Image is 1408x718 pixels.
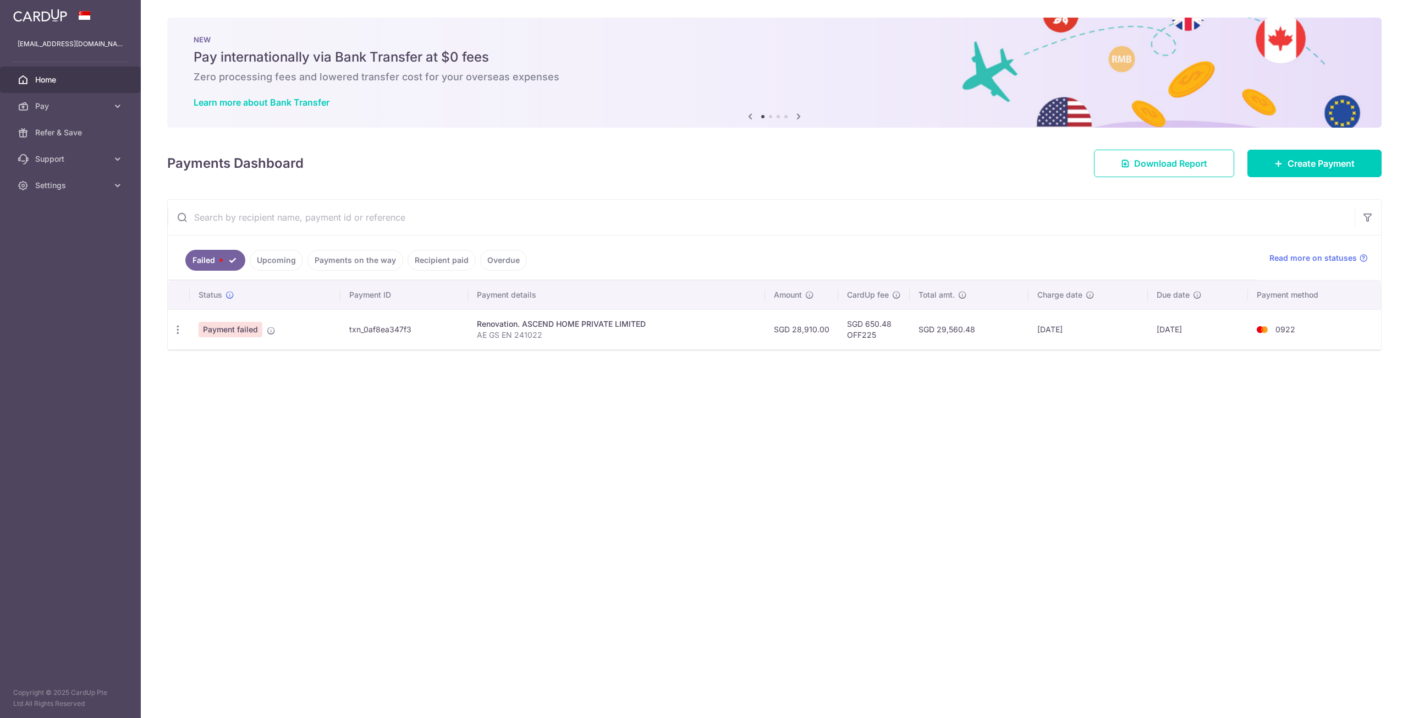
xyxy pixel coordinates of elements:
td: txn_0af8ea347f3 [340,309,468,349]
span: Pay [35,101,108,112]
h5: Pay internationally via Bank Transfer at $0 fees [194,48,1355,66]
td: SGD 28,910.00 [765,309,838,349]
p: AE GS EN 241022 [477,330,757,341]
img: Bank transfer banner [167,18,1382,128]
span: CardUp fee [847,289,889,300]
a: Create Payment [1247,150,1382,177]
td: [DATE] [1148,309,1248,349]
h6: Zero processing fees and lowered transfer cost for your overseas expenses [194,70,1355,84]
span: Status [199,289,222,300]
span: Due date [1157,289,1190,300]
th: Payment ID [340,281,468,309]
p: NEW [194,35,1355,44]
img: CardUp [13,9,67,22]
span: Support [35,154,108,165]
span: Create Payment [1288,157,1355,170]
img: Bank Card [1251,323,1273,336]
span: Read more on statuses [1269,253,1357,264]
a: Upcoming [250,250,303,271]
iframe: Opens a widget where you can find more information [1338,685,1397,712]
a: Read more on statuses [1269,253,1368,264]
p: [EMAIL_ADDRESS][DOMAIN_NAME] [18,39,123,50]
a: Download Report [1094,150,1234,177]
a: Learn more about Bank Transfer [194,97,329,108]
td: SGD 29,560.48 [910,309,1028,349]
span: 0922 [1275,325,1295,334]
div: Renovation. ASCEND HOME PRIVATE LIMITED [477,319,757,330]
input: Search by recipient name, payment id or reference [168,200,1355,235]
td: [DATE] [1028,309,1148,349]
span: Amount [774,289,802,300]
td: SGD 650.48 OFF225 [838,309,910,349]
span: Settings [35,180,108,191]
span: Download Report [1134,157,1207,170]
a: Overdue [480,250,527,271]
th: Payment method [1248,281,1382,309]
span: Home [35,74,108,85]
a: Payments on the way [307,250,403,271]
th: Payment details [468,281,766,309]
span: Payment failed [199,322,262,337]
span: Total amt. [919,289,955,300]
span: Charge date [1037,289,1082,300]
h4: Payments Dashboard [167,154,304,173]
a: Recipient paid [408,250,476,271]
a: Failed [185,250,245,271]
span: Refer & Save [35,127,108,138]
